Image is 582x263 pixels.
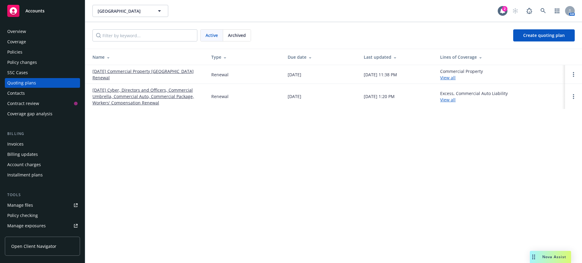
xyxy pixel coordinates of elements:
[5,47,80,57] a: Policies
[92,87,202,106] a: [DATE] Cyber, Directors and Officers, Commercial Umbrella, Commercial Auto, Commercial Package, W...
[542,254,566,259] span: Nova Assist
[440,97,456,103] a: View all
[7,139,24,149] div: Invoices
[502,6,507,12] div: 2
[7,109,52,119] div: Coverage gap analysis
[570,71,577,78] a: Open options
[7,99,39,108] div: Contract review
[7,47,22,57] div: Policies
[7,211,38,220] div: Policy checking
[5,211,80,220] a: Policy checking
[5,2,80,19] a: Accounts
[5,109,80,119] a: Coverage gap analysis
[364,54,430,60] div: Last updated
[551,5,563,17] a: Switch app
[530,251,571,263] button: Nova Assist
[211,54,278,60] div: Type
[364,71,397,78] div: [DATE] 11:38 PM
[7,160,41,169] div: Account charges
[5,150,80,159] a: Billing updates
[7,78,36,88] div: Quoting plans
[530,251,537,263] div: Drag to move
[523,5,535,17] a: Report a Bug
[7,27,26,36] div: Overview
[5,99,80,108] a: Contract review
[5,37,80,47] a: Coverage
[25,8,45,13] span: Accounts
[5,58,80,67] a: Policy changes
[7,221,46,231] div: Manage exposures
[7,88,25,98] div: Contacts
[7,170,43,180] div: Installment plans
[98,8,150,14] span: [GEOGRAPHIC_DATA]
[92,54,202,60] div: Name
[5,160,80,169] a: Account charges
[288,93,301,100] div: [DATE]
[92,5,168,17] button: [GEOGRAPHIC_DATA]
[5,192,80,198] div: Tools
[7,231,47,241] div: Manage certificates
[5,131,80,137] div: Billing
[513,29,575,41] a: Create quoting plan
[288,71,301,78] div: [DATE]
[440,54,560,60] div: Lines of Coverage
[5,231,80,241] a: Manage certificates
[5,139,80,149] a: Invoices
[7,200,33,210] div: Manage files
[5,68,80,77] a: SSC Cases
[5,200,80,210] a: Manage files
[92,29,197,41] input: Filter by keyword...
[440,68,483,81] div: Commercial Property
[7,37,26,47] div: Coverage
[364,93,395,100] div: [DATE] 1:20 PM
[523,32,565,38] span: Create quoting plan
[5,78,80,88] a: Quoting plans
[228,32,246,38] span: Archived
[206,32,218,38] span: Active
[5,88,80,98] a: Contacts
[288,54,354,60] div: Due date
[570,93,577,100] a: Open options
[440,75,456,81] a: View all
[92,68,202,81] a: [DATE] Commercial Property [GEOGRAPHIC_DATA] Renewal
[7,58,37,67] div: Policy changes
[11,243,56,249] span: Open Client Navigator
[211,93,229,100] div: Renewal
[211,71,229,78] div: Renewal
[509,5,521,17] a: Start snowing
[440,90,508,103] div: Excess, Commercial Auto Liability
[5,170,80,180] a: Installment plans
[537,5,549,17] a: Search
[5,27,80,36] a: Overview
[7,150,38,159] div: Billing updates
[5,221,80,231] a: Manage exposures
[7,68,28,77] div: SSC Cases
